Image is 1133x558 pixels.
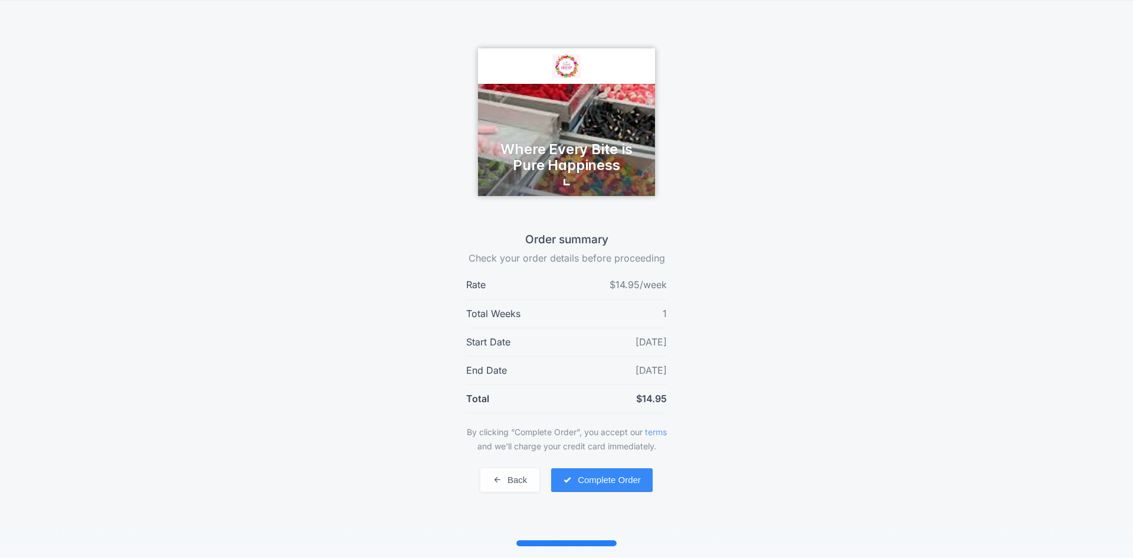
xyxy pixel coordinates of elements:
span: [DATE] [636,364,667,376]
p: By clicking “Complete Order”, you accept our and we'll charge your credit card immediately. [466,425,667,453]
button: Back [480,468,539,492]
label: Total Weeks [466,306,520,322]
span: [DATE] [636,336,667,348]
span: $14.95 [636,393,667,404]
span: $14.95/week [610,279,667,291]
label: Total [466,391,489,407]
h4: Check your order details before proceeding [466,251,667,265]
button: Complete Order [551,468,653,492]
h3: Order summary [466,231,667,257]
a: terms [645,427,667,437]
label: Start Date [466,334,510,350]
span: 1 [663,308,667,319]
label: Rate [466,277,486,293]
label: End Date [466,363,507,378]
